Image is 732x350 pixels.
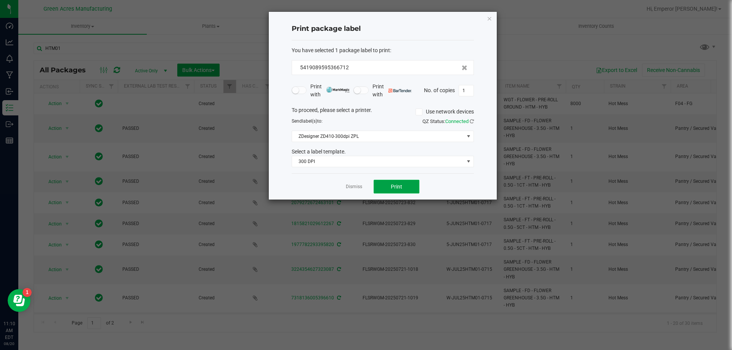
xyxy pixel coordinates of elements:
[292,118,323,124] span: Send to:
[292,24,474,34] h4: Print package label
[292,47,390,53] span: You have selected 1 package label to print
[310,83,350,99] span: Print with
[292,131,464,142] span: ZDesigner ZD410-300dpi ZPL
[286,148,480,156] div: Select a label template.
[422,118,474,124] span: QZ Status:
[8,289,30,312] iframe: Resource center
[372,83,412,99] span: Print with
[292,46,474,54] div: :
[424,87,455,93] span: No. of copies
[300,64,349,70] span: 5419089595366712
[346,184,362,190] a: Dismiss
[374,180,419,193] button: Print
[326,87,350,93] img: mark_magic_cybra.png
[388,89,412,93] img: bartender.png
[292,156,464,167] span: 300 DPI
[286,106,480,118] div: To proceed, please select a printer.
[445,118,469,124] span: Connected
[391,184,402,190] span: Print
[302,118,317,124] span: label(s)
[22,288,32,297] iframe: Resource center unread badge
[416,108,474,116] label: Use network devices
